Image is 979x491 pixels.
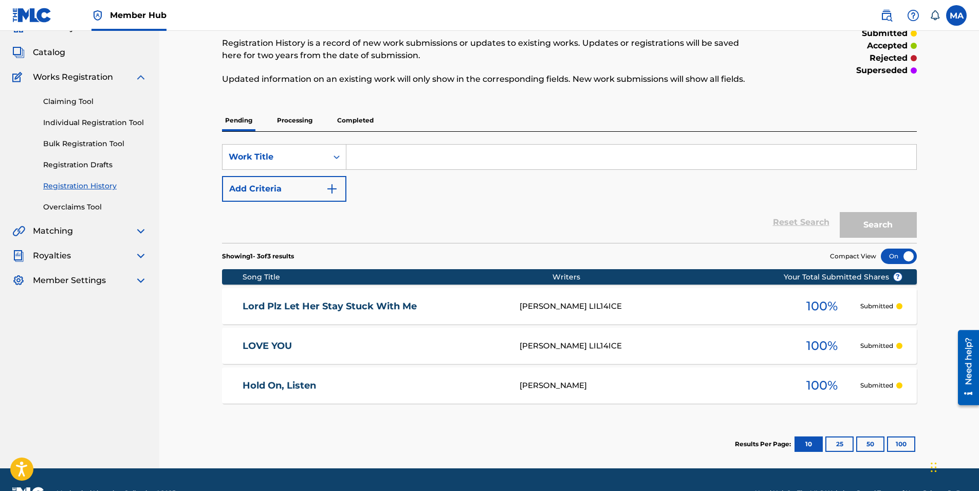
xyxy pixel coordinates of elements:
[222,176,346,202] button: Add Criteria
[135,71,147,83] img: expand
[334,110,377,131] p: Completed
[33,225,73,237] span: Matching
[735,440,793,449] p: Results Per Page:
[520,340,784,352] div: [PERSON_NAME] LIL14ICE
[33,71,113,83] span: Works Registration
[43,138,147,149] a: Bulk Registration Tool
[907,9,919,22] img: help
[930,10,940,21] div: Notifications
[33,250,71,262] span: Royalties
[274,110,316,131] p: Processing
[870,52,908,64] p: rejected
[12,46,25,59] img: Catalog
[43,160,147,170] a: Registration Drafts
[876,5,897,26] a: Public Search
[12,8,52,23] img: MLC Logo
[784,272,902,283] span: Your Total Submitted Shares
[222,252,294,261] p: Showing 1 - 3 of 3 results
[862,27,908,40] p: submitted
[222,73,757,85] p: Updated information on an existing work will only show in the corresponding fields. New work subm...
[43,117,147,128] a: Individual Registration Tool
[243,272,552,283] div: Song Title
[894,273,902,281] span: ?
[229,151,321,163] div: Work Title
[856,64,908,77] p: superseded
[43,181,147,191] a: Registration History
[880,9,893,22] img: search
[243,380,506,392] a: Hold On, Listen
[12,22,75,34] a: SummarySummary
[860,302,893,311] p: Submitted
[135,274,147,287] img: expand
[867,40,908,52] p: accepted
[552,272,817,283] div: Writers
[950,326,979,409] iframe: Resource Center
[222,110,255,131] p: Pending
[33,46,65,59] span: Catalog
[946,5,967,26] div: User Menu
[795,436,823,452] button: 10
[135,250,147,262] img: expand
[12,225,25,237] img: Matching
[243,301,506,312] a: Lord Plz Let Her Stay Stuck With Me
[135,225,147,237] img: expand
[243,340,506,352] a: LOVE YOU
[222,37,757,62] p: Registration History is a record of new work submissions or updates to existing works. Updates or...
[110,9,167,21] span: Member Hub
[806,337,838,355] span: 100 %
[903,5,923,26] div: Help
[12,46,65,59] a: CatalogCatalog
[12,250,25,262] img: Royalties
[806,376,838,395] span: 100 %
[43,96,147,107] a: Claiming Tool
[326,183,338,195] img: 9d2ae6d4665cec9f34b9.svg
[830,252,876,261] span: Compact View
[43,202,147,213] a: Overclaims Tool
[520,380,784,392] div: [PERSON_NAME]
[33,274,106,287] span: Member Settings
[928,442,979,491] iframe: Chat Widget
[887,436,915,452] button: 100
[91,9,104,22] img: Top Rightsholder
[222,144,917,243] form: Search Form
[860,341,893,350] p: Submitted
[856,436,884,452] button: 50
[806,297,838,315] span: 100 %
[825,436,854,452] button: 25
[520,301,784,312] div: [PERSON_NAME] LIL14ICE
[931,452,937,483] div: Drag
[860,381,893,390] p: Submitted
[12,274,25,287] img: Member Settings
[12,71,26,83] img: Works Registration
